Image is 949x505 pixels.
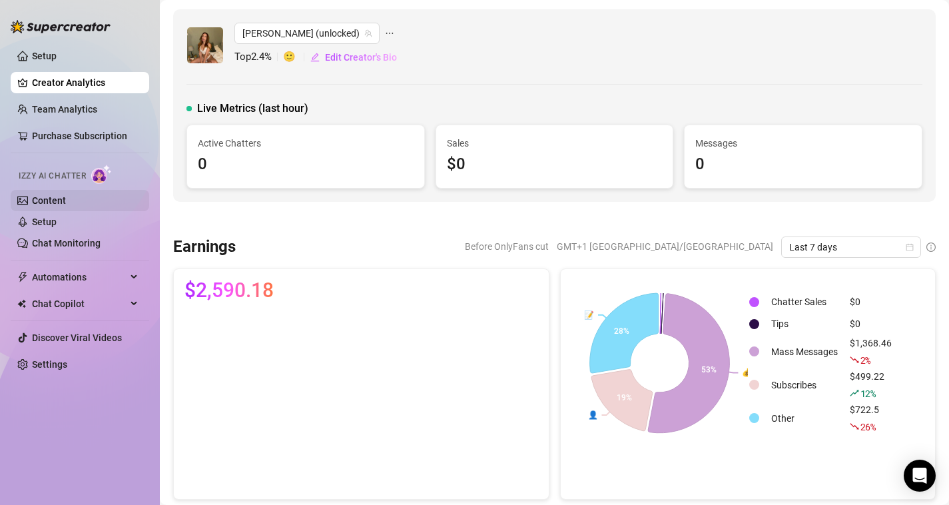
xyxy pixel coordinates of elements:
[904,460,936,492] div: Open Intercom Messenger
[32,195,66,206] a: Content
[11,20,111,33] img: logo-BBDzfeDw.svg
[310,53,320,62] span: edit
[325,52,397,63] span: Edit Creator's Bio
[242,23,372,43] span: Sophia (unlocked)
[17,299,26,308] img: Chat Copilot
[742,367,752,377] text: 💰
[465,237,549,256] span: Before OnlyFans cut
[906,243,914,251] span: calendar
[860,420,876,433] span: 26 %
[766,314,843,334] td: Tips
[557,237,773,256] span: GMT+1 [GEOGRAPHIC_DATA]/[GEOGRAPHIC_DATA]
[766,292,843,312] td: Chatter Sales
[766,402,843,434] td: Other
[364,29,372,37] span: team
[310,47,398,68] button: Edit Creator's Bio
[32,238,101,249] a: Chat Monitoring
[850,402,892,434] div: $722.5
[32,131,127,141] a: Purchase Subscription
[187,27,223,63] img: Sophia
[32,104,97,115] a: Team Analytics
[766,336,843,368] td: Mass Messages
[850,336,892,368] div: $1,368.46
[184,280,274,301] span: $2,590.18
[850,355,859,364] span: fall
[32,359,67,370] a: Settings
[198,152,414,177] div: 0
[198,136,414,151] span: Active Chatters
[173,237,236,258] h3: Earnings
[19,170,86,183] span: Izzy AI Chatter
[385,23,394,44] span: ellipsis
[32,51,57,61] a: Setup
[234,49,283,65] span: Top 2.4 %
[850,388,859,398] span: rise
[926,243,936,252] span: info-circle
[32,293,127,314] span: Chat Copilot
[32,72,139,93] a: Creator Analytics
[860,354,870,366] span: 2 %
[850,316,892,331] div: $0
[447,152,663,177] div: $0
[695,136,911,151] span: Messages
[850,369,892,401] div: $499.22
[17,272,28,282] span: thunderbolt
[850,422,859,431] span: fall
[584,309,594,319] text: 📝
[850,294,892,309] div: $0
[91,165,112,184] img: AI Chatter
[447,136,663,151] span: Sales
[587,410,597,420] text: 👤
[32,217,57,227] a: Setup
[766,369,843,401] td: Subscribes
[283,49,310,65] span: 🙂
[32,332,122,343] a: Discover Viral Videos
[860,387,876,400] span: 12 %
[32,266,127,288] span: Automations
[789,237,913,257] span: Last 7 days
[695,152,911,177] div: 0
[197,101,308,117] span: Live Metrics (last hour)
